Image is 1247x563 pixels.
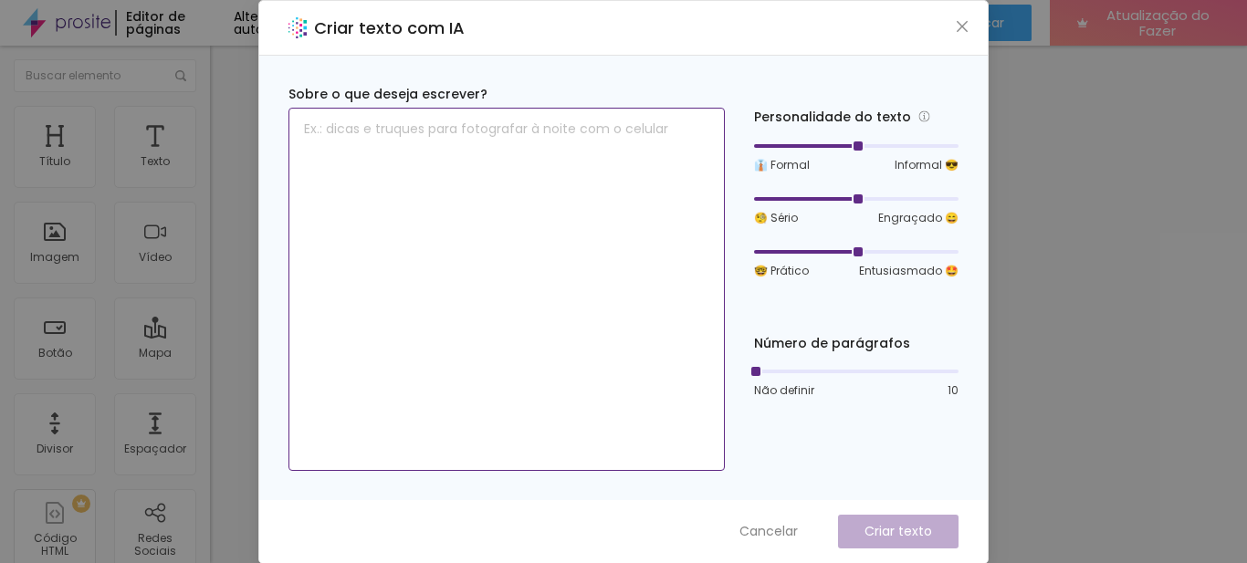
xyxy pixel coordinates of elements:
span: fechar [955,19,969,34]
font: Entusiasmado 🤩 [859,263,959,278]
font: Não definir [754,382,814,398]
font: 🧐 Sério [754,210,798,225]
font: Cancelar [739,522,798,540]
font: Informal 😎 [895,157,959,172]
font: Engraçado 😄 [878,210,959,225]
button: Cancelar [721,515,816,548]
font: 10 [948,382,959,398]
font: 🤓 Prático [754,263,809,278]
button: Criar texto [838,515,959,548]
font: Sobre o que deseja escrever? [288,85,487,103]
font: Personalidade do texto [754,108,911,126]
button: Fechar [953,17,972,36]
font: 👔 Formal [754,157,810,172]
font: Criar texto com IA [314,16,465,39]
font: Número de parágrafos [754,334,910,352]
